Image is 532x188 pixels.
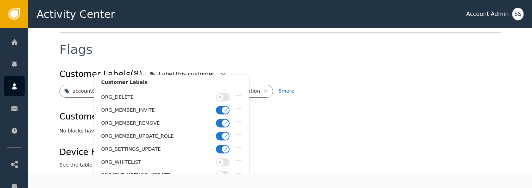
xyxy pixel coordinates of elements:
[59,43,93,56] div: Flags
[101,158,213,166] div: ORG_WHITELIST
[101,171,213,179] div: PAYMENT_METHOD_UPDATE
[59,161,249,169] div: See the table below for details on device flags associated with this customer
[466,10,509,18] div: Account Admin
[101,119,213,127] div: ORG_MEMBER_REMOVE
[37,6,115,22] span: Activity Center
[101,93,213,101] div: ORG_DELETE
[512,8,524,20] button: SS
[278,85,294,98] button: 5more
[159,70,216,78] div: Label this customer
[101,132,213,140] div: ORG_MEMBER_UPDATE_ROLE
[59,146,249,158] div: Device Flags (9)
[101,145,213,153] div: ORG_SETTINGS_UPDATE
[59,68,142,80] div: Customer Labels (8)
[101,106,213,114] div: ORG_MEMBER_INVITE
[101,79,242,90] div: Customer Labels
[72,87,116,95] div: accountOperation
[59,110,142,123] div: Customer Blocks (0)
[148,66,228,82] button: Label this customer
[59,127,501,135] div: No blocks have been applied to this customer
